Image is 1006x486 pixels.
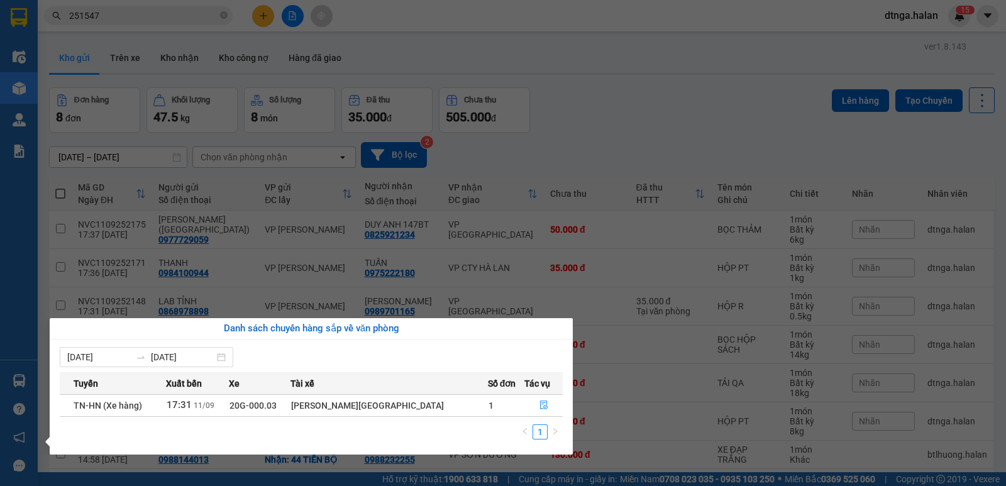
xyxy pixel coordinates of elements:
span: file-done [539,400,548,411]
span: 17:31 [167,399,192,411]
li: Next Page [548,424,563,439]
span: 1 [489,400,494,411]
li: 271 - [PERSON_NAME] - [GEOGRAPHIC_DATA] - [GEOGRAPHIC_DATA] [118,31,526,47]
span: left [521,428,529,435]
span: swap-right [136,352,146,362]
button: left [517,424,533,439]
span: Số đơn [488,377,516,390]
span: Tác vụ [524,377,550,390]
span: 20G-000.03 [229,400,277,411]
button: file-done [525,395,562,416]
b: GỬI : VP [GEOGRAPHIC_DATA] [16,86,187,128]
img: logo.jpg [16,16,110,79]
button: right [548,424,563,439]
span: Tuyến [74,377,98,390]
input: Từ ngày [67,350,131,364]
span: Tài xế [290,377,314,390]
span: Xuất bến [166,377,202,390]
span: TN-HN (Xe hàng) [74,400,142,411]
li: Previous Page [517,424,533,439]
span: right [551,428,559,435]
div: [PERSON_NAME][GEOGRAPHIC_DATA] [291,399,487,412]
div: Danh sách chuyến hàng sắp về văn phòng [60,321,563,336]
span: to [136,352,146,362]
li: 1 [533,424,548,439]
span: 11/09 [194,401,214,410]
span: Xe [229,377,240,390]
a: 1 [533,425,547,439]
input: Đến ngày [151,350,214,364]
